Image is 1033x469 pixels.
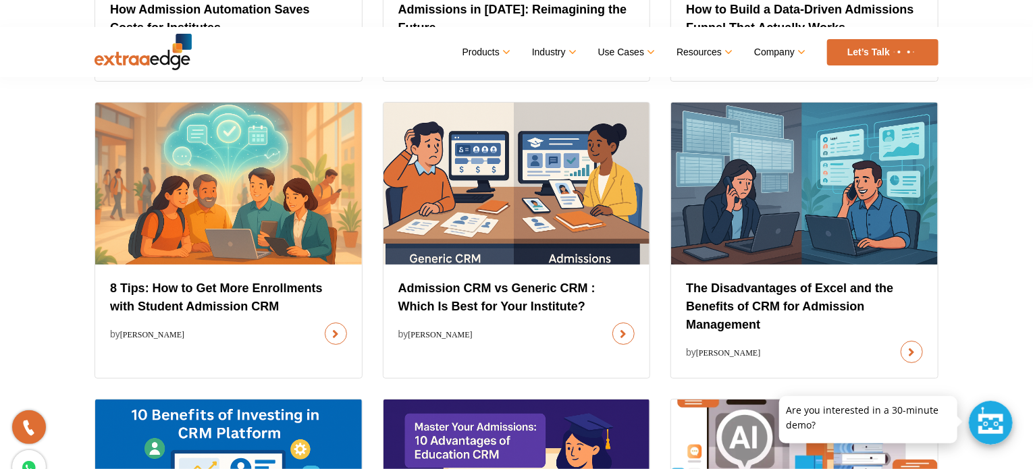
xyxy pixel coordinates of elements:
a: Industry [532,43,575,62]
a: Products [462,43,508,62]
a: Resources [677,43,731,62]
a: Use Cases [598,43,653,62]
div: Chat [969,401,1013,445]
a: Let’s Talk [827,39,938,65]
a: Company [754,43,803,62]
